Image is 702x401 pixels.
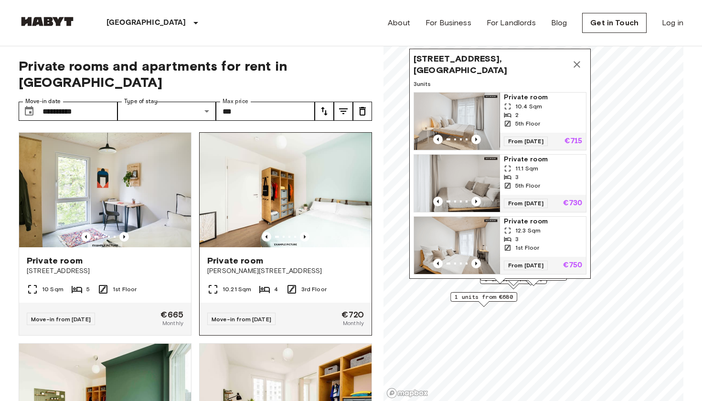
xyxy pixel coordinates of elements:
div: Map marker [450,292,517,307]
img: Marketing picture of unit DE-01-477-015-02 [414,155,500,212]
span: 5th Floor [515,181,540,190]
img: Marketing picture of unit DE-01-477-051-01 [414,93,500,150]
span: 3 units [414,80,586,88]
span: Private room [207,255,263,266]
a: Marketing picture of unit DE-01-477-038-03Previous imagePrevious imagePrivate room12.3 Sqm31st Fl... [414,216,586,274]
a: Blog [551,17,567,29]
a: Mapbox logo [386,388,428,399]
button: Previous image [81,232,91,242]
span: 1 units from €680 [455,293,513,301]
span: 3 [515,173,519,181]
button: Previous image [433,197,443,206]
span: 3rd Floor [301,285,327,294]
span: Private room [504,93,582,102]
div: Map marker [409,49,591,284]
p: €750 [563,262,582,269]
span: 1st Floor [515,243,539,252]
span: Monthly [162,319,183,327]
button: Choose date, selected date is 1 Jan 2026 [20,102,39,121]
span: Move-in from [DATE] [212,316,271,323]
button: Previous image [433,259,443,268]
a: Marketing picture of unit DE-01-09-011-04QPrevious imagePrevious imagePrivate room[PERSON_NAME][S... [199,132,372,336]
a: For Landlords [487,17,536,29]
button: tune [315,102,334,121]
button: Previous image [262,232,271,242]
a: About [388,17,410,29]
span: €665 [160,310,183,319]
a: Log in [662,17,683,29]
img: Marketing picture of unit DE-01-002-02Q [19,133,191,247]
a: Marketing picture of unit DE-01-477-015-02Previous imagePrevious imagePrivate room11.1 Sqm35th Fl... [414,154,586,212]
span: 2 [515,111,519,119]
button: Previous image [119,232,129,242]
button: Previous image [471,197,481,206]
a: For Business [425,17,471,29]
span: 5th Floor [515,119,540,128]
span: 1st Floor [113,285,137,294]
button: Previous image [471,259,481,268]
label: Max price [223,97,248,106]
span: 10 Sqm [42,285,64,294]
button: Previous image [300,232,309,242]
span: Private room [504,155,582,164]
span: [STREET_ADDRESS] [27,266,183,276]
button: tune [334,102,353,121]
span: From [DATE] [504,261,548,270]
span: [STREET_ADDRESS], [GEOGRAPHIC_DATA] [414,53,567,76]
span: Private room [504,217,582,226]
span: 3 [515,235,519,243]
span: Private rooms and apartments for rent in [GEOGRAPHIC_DATA] [19,58,372,90]
span: 11.1 Sqm [515,164,538,173]
img: Habyt [19,17,76,26]
p: €715 [564,137,582,145]
span: 4 [274,285,278,294]
span: Move-in from [DATE] [31,316,91,323]
button: Previous image [471,135,481,144]
span: €720 [341,310,364,319]
span: 10.21 Sqm [223,285,251,294]
img: Marketing picture of unit DE-01-477-038-03 [414,217,500,274]
span: Monthly [343,319,364,327]
p: €730 [563,200,582,207]
span: 10.4 Sqm [515,102,542,111]
label: Move-in date [25,97,61,106]
span: From [DATE] [504,199,548,208]
span: Private room [27,255,83,266]
span: From [DATE] [504,137,548,146]
a: Get in Touch [582,13,647,33]
p: [GEOGRAPHIC_DATA] [106,17,186,29]
span: [PERSON_NAME][STREET_ADDRESS] [207,266,364,276]
button: tune [353,102,372,121]
span: 5 [86,285,90,294]
a: Marketing picture of unit DE-01-477-051-01Previous imagePrevious imagePrivate room10.4 Sqm25th Fl... [414,92,586,150]
label: Type of stay [124,97,158,106]
img: Marketing picture of unit DE-01-09-011-04Q [200,133,372,247]
span: 12.3 Sqm [515,226,541,235]
a: Marketing picture of unit DE-01-002-02QPrevious imagePrevious imagePrivate room[STREET_ADDRESS]10... [19,132,191,336]
button: Previous image [433,135,443,144]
